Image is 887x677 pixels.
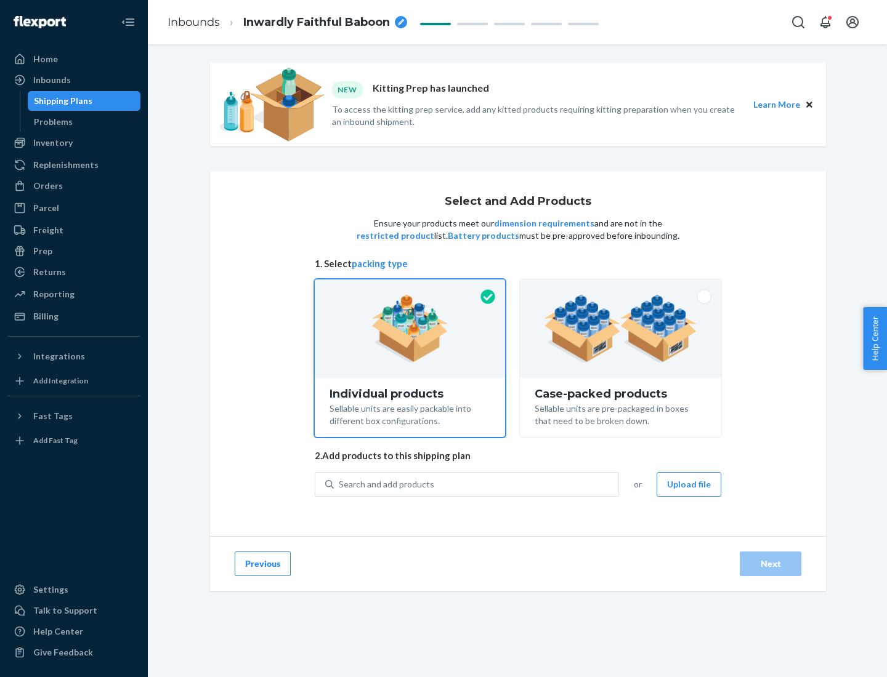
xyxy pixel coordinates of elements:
div: Fast Tags [33,410,73,422]
p: To access the kitting prep service, add any kitted products requiring kitting preparation when yo... [332,103,742,128]
div: Reporting [33,288,75,300]
div: Add Integration [33,375,88,386]
div: Individual products [330,388,490,400]
div: Home [33,53,58,65]
button: Close Navigation [116,10,140,34]
button: Battery products [448,230,519,242]
a: Problems [28,112,141,132]
div: Case-packed products [535,388,707,400]
a: Add Fast Tag [7,431,140,451]
div: Settings [33,583,68,596]
span: Inwardly Faithful Baboon [243,15,390,31]
div: Next [750,558,791,570]
a: Orders [7,176,140,196]
button: Open notifications [813,10,838,34]
button: Close [803,98,816,111]
div: Talk to Support [33,604,97,617]
a: Inventory [7,133,140,153]
div: Shipping Plans [34,95,92,107]
div: Add Fast Tag [33,435,78,446]
a: Add Integration [7,371,140,391]
a: Help Center [7,622,140,641]
button: Previous [235,551,291,576]
a: Billing [7,306,140,326]
button: Open Search Box [786,10,811,34]
div: Prep [33,245,52,257]
img: Flexport logo [14,16,66,28]
p: Kitting Prep has launched [373,81,489,98]
div: Give Feedback [33,646,93,659]
a: Prep [7,241,140,261]
button: Next [740,551,801,576]
div: Integrations [33,350,85,363]
button: packing type [352,257,408,270]
a: Freight [7,220,140,240]
div: Problems [34,116,73,128]
button: Integrations [7,347,140,366]
div: Replenishments [33,159,99,171]
div: Orders [33,180,63,192]
button: Upload file [657,472,721,497]
a: Returns [7,262,140,282]
div: Billing [33,310,59,322]
p: Ensure your products meet our and are not in the list. must be pre-approved before inbounding. [355,217,681,242]
a: Talk to Support [7,601,140,620]
a: Settings [7,580,140,599]
button: Learn More [753,98,800,111]
div: Sellable units are pre-packaged in boxes that need to be broken down. [535,400,707,427]
button: Open account menu [840,10,865,34]
h1: Select and Add Products [445,196,591,208]
button: Fast Tags [7,406,140,426]
button: dimension requirements [494,217,594,230]
span: or [634,478,642,491]
span: 1. Select [315,257,721,270]
img: case-pack.59cecea509d18c883b923b81aeac6d0b.png [544,295,697,363]
button: Give Feedback [7,643,140,662]
a: Replenishments [7,155,140,175]
ol: breadcrumbs [158,4,417,41]
a: Reporting [7,284,140,304]
div: Sellable units are easily packable into different box configurations. [330,400,490,427]
div: Inbounds [33,74,71,86]
div: Freight [33,224,63,236]
div: Returns [33,266,66,278]
a: Shipping Plans [28,91,141,111]
a: Inbounds [168,15,220,29]
a: Inbounds [7,70,140,90]
div: Search and add products [339,478,434,491]
a: Parcel [7,198,140,218]
button: restricted product [357,230,434,242]
img: individual-pack.facf35554cb0f1810c75b2bd6df2d64e.png [371,295,448,363]
div: Help Center [33,625,83,638]
div: Parcel [33,202,59,214]
span: 2. Add products to this shipping plan [315,449,721,462]
div: Inventory [33,137,73,149]
a: Home [7,49,140,69]
button: Help Center [863,307,887,370]
div: NEW [332,81,363,98]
